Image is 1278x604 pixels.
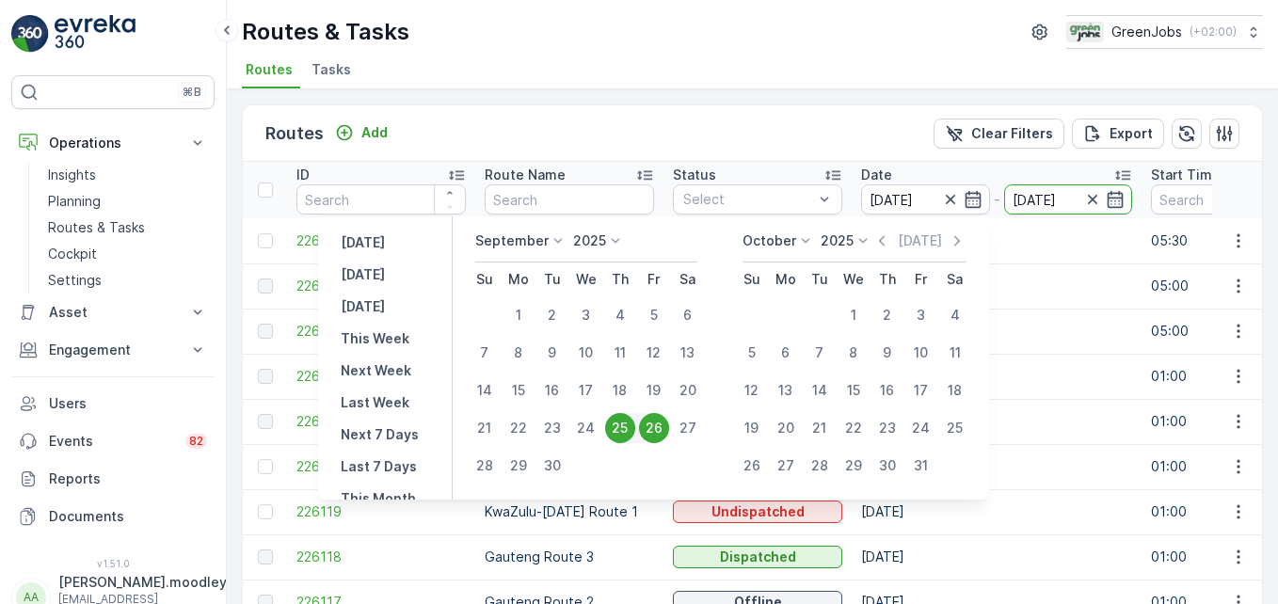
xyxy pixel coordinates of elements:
div: Toggle Row Selected [258,414,273,429]
span: Routes [246,60,293,79]
a: 226120 [296,457,466,476]
div: Toggle Row Selected [258,278,273,294]
div: 1 [839,300,869,330]
p: Clear Filters [971,124,1053,143]
p: October [743,231,796,250]
p: Documents [49,507,207,526]
button: This Week [333,327,417,350]
div: 12 [737,375,767,405]
div: 2 [872,300,903,330]
input: dd/mm/yyyy [861,184,990,215]
div: 7 [470,338,500,368]
p: Next Week [341,361,411,380]
div: 5 [737,338,767,368]
button: Add [327,121,395,144]
button: Last Week [333,391,417,414]
div: 6 [673,300,703,330]
input: dd/mm/yyyy [1004,184,1133,215]
img: logo [11,15,49,53]
button: Asset [11,294,215,331]
div: 22 [839,413,869,443]
div: 17 [906,375,936,405]
p: Date [861,166,892,184]
div: 4 [605,300,635,330]
div: 21 [470,413,500,443]
th: Sunday [735,262,769,296]
a: Routes & Tasks [40,215,215,241]
th: Wednesday [569,262,603,296]
p: Last Week [341,393,409,412]
p: Routes [265,120,324,147]
th: Friday [637,262,671,296]
a: 226122 [296,367,466,386]
div: 17 [571,375,601,405]
th: Saturday [938,262,972,296]
div: 1 [503,300,534,330]
div: 20 [673,375,703,405]
button: Tomorrow [333,295,392,318]
div: 3 [571,300,601,330]
th: Sunday [468,262,502,296]
th: Wednesday [837,262,871,296]
p: Cockpit [48,245,97,263]
div: 24 [571,413,601,443]
span: 226118 [296,548,466,566]
div: 11 [605,338,635,368]
div: 8 [839,338,869,368]
th: Thursday [871,262,904,296]
div: 29 [503,451,534,481]
p: Engagement [49,341,177,359]
p: Settings [48,271,102,290]
p: Select [683,190,813,209]
p: Routes & Tasks [48,218,145,237]
a: Users [11,385,215,422]
button: Clear Filters [934,119,1064,149]
p: Dispatched [720,548,796,566]
p: Undispatched [711,502,805,521]
td: [DATE] [852,309,1142,354]
div: 15 [503,375,534,405]
div: 23 [537,413,567,443]
a: 226205 [296,277,466,295]
td: [DATE] [852,444,1142,489]
div: 10 [571,338,601,368]
span: 226204 [296,322,466,341]
a: 226121 [296,412,466,431]
a: Cockpit [40,241,215,267]
button: Export [1072,119,1164,149]
div: 10 [906,338,936,368]
p: Operations [49,134,177,152]
div: 18 [605,375,635,405]
span: v 1.51.0 [11,558,215,569]
p: Reports [49,469,207,488]
div: 29 [839,451,869,481]
p: Gauteng Route 3 [485,548,654,566]
p: ID [296,166,310,184]
div: 20 [771,413,801,443]
p: [DATE] [341,233,385,252]
div: 27 [771,451,801,481]
div: 19 [737,413,767,443]
p: 2025 [573,231,606,250]
a: 226119 [296,502,466,521]
div: 4 [940,300,970,330]
a: Insights [40,162,215,188]
p: Next 7 Days [341,425,419,444]
p: [DATE] [898,231,942,250]
th: Tuesday [535,262,569,296]
button: Last 7 Days [333,455,424,478]
p: Asset [49,303,177,322]
a: 226232 [296,231,466,250]
div: Toggle Row Selected [258,369,273,384]
th: Tuesday [803,262,837,296]
a: Reports [11,460,215,498]
a: Events82 [11,422,215,460]
div: 7 [805,338,835,368]
p: ⌘B [183,85,201,100]
th: Monday [769,262,803,296]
